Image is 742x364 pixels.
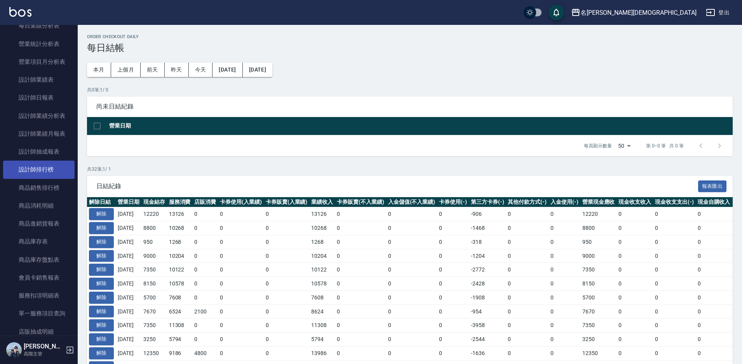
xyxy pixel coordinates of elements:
[580,332,617,346] td: 3250
[264,207,310,221] td: 0
[264,263,310,277] td: 0
[264,197,310,207] th: 卡券販賣(入業績)
[386,221,437,235] td: 0
[141,235,167,249] td: 950
[264,290,310,304] td: 0
[141,197,167,207] th: 現金結存
[89,319,114,331] button: 解除
[167,249,193,263] td: 10204
[506,332,549,346] td: 0
[506,235,549,249] td: 0
[653,263,696,277] td: 0
[549,304,580,318] td: 0
[218,332,264,346] td: 0
[469,346,506,360] td: -1636
[653,207,696,221] td: 0
[3,107,75,125] a: 設計師業績分析表
[192,346,218,360] td: 4800
[506,346,549,360] td: 0
[192,318,218,332] td: 0
[309,207,335,221] td: 13126
[506,290,549,304] td: 0
[437,304,469,318] td: 0
[696,318,732,332] td: 0
[89,278,114,290] button: 解除
[3,17,75,35] a: 每日業績分析表
[469,290,506,304] td: -1908
[3,71,75,89] a: 設計師業績表
[24,350,63,357] p: 高階主管
[696,332,732,346] td: 0
[653,221,696,235] td: 0
[580,263,617,277] td: 7350
[469,249,506,263] td: -1204
[696,235,732,249] td: 0
[469,263,506,277] td: -2772
[580,235,617,249] td: 950
[617,277,653,291] td: 0
[107,117,733,135] th: 營業日期
[653,304,696,318] td: 0
[309,235,335,249] td: 1268
[617,346,653,360] td: 0
[696,263,732,277] td: 0
[6,342,22,358] img: Person
[87,63,111,77] button: 本月
[192,332,218,346] td: 0
[192,235,218,249] td: 0
[469,277,506,291] td: -2428
[653,332,696,346] td: 0
[192,290,218,304] td: 0
[335,290,386,304] td: 0
[580,207,617,221] td: 12220
[218,346,264,360] td: 0
[653,290,696,304] td: 0
[96,103,723,110] span: 尚未日結紀錄
[309,290,335,304] td: 7608
[386,332,437,346] td: 0
[335,332,386,346] td: 0
[89,292,114,304] button: 解除
[386,318,437,332] td: 0
[141,346,167,360] td: 12350
[3,251,75,269] a: 商品庫存盤點表
[141,63,165,77] button: 前天
[617,332,653,346] td: 0
[335,197,386,207] th: 卡券販賣(不入業績)
[506,304,549,318] td: 0
[116,332,141,346] td: [DATE]
[386,207,437,221] td: 0
[218,249,264,263] td: 0
[167,277,193,291] td: 10578
[696,290,732,304] td: 0
[617,249,653,263] td: 0
[696,197,732,207] th: 現金自購收入
[617,221,653,235] td: 0
[386,290,437,304] td: 0
[218,304,264,318] td: 0
[218,290,264,304] td: 0
[580,304,617,318] td: 7670
[89,333,114,345] button: 解除
[89,347,114,359] button: 解除
[87,166,733,173] p: 共 32 筆, 1 / 1
[580,277,617,291] td: 8150
[469,235,506,249] td: -318
[167,207,193,221] td: 13126
[469,304,506,318] td: -954
[309,318,335,332] td: 11308
[141,249,167,263] td: 9000
[617,197,653,207] th: 現金收支收入
[386,277,437,291] td: 0
[3,269,75,287] a: 會員卡銷售報表
[335,346,386,360] td: 0
[309,197,335,207] th: 業績收入
[89,250,114,262] button: 解除
[218,318,264,332] td: 0
[264,235,310,249] td: 0
[580,221,617,235] td: 8800
[617,290,653,304] td: 0
[264,318,310,332] td: 0
[167,290,193,304] td: 7608
[3,161,75,178] a: 設計師排行榜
